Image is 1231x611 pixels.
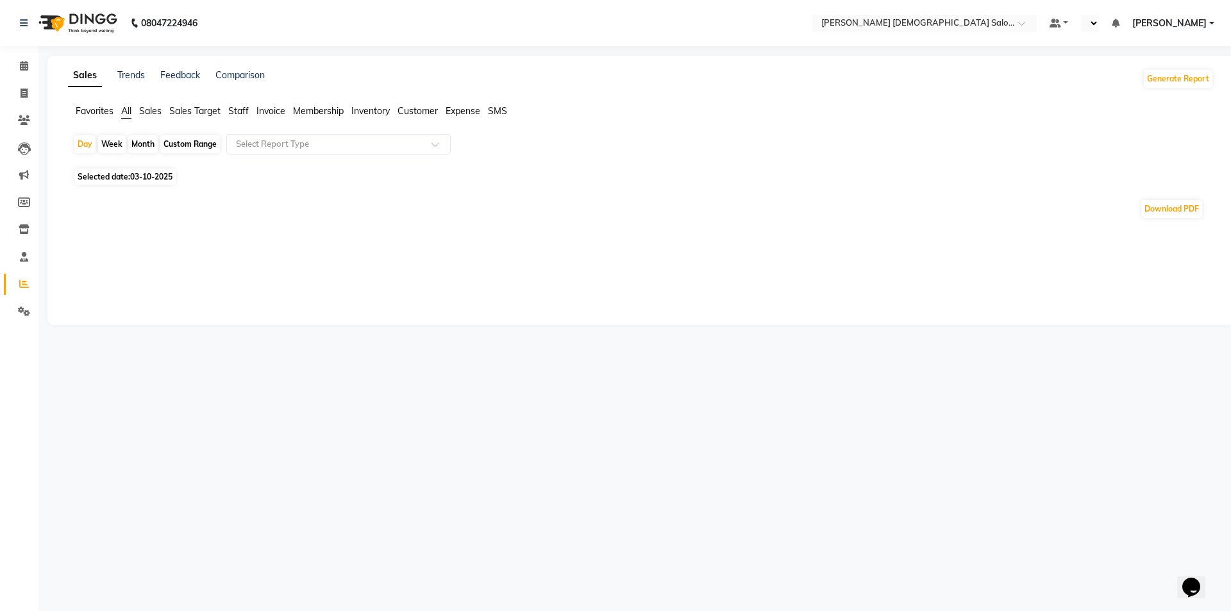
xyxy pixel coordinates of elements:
[215,69,265,81] a: Comparison
[1132,17,1207,30] span: [PERSON_NAME]
[141,5,197,41] b: 08047224946
[33,5,121,41] img: logo
[351,105,390,117] span: Inventory
[121,105,131,117] span: All
[128,135,158,153] div: Month
[169,105,221,117] span: Sales Target
[488,105,507,117] span: SMS
[74,135,96,153] div: Day
[228,105,249,117] span: Staff
[76,105,113,117] span: Favorites
[1177,560,1218,598] iframe: chat widget
[160,69,200,81] a: Feedback
[130,172,172,181] span: 03-10-2025
[256,105,285,117] span: Invoice
[293,105,344,117] span: Membership
[398,105,438,117] span: Customer
[139,105,162,117] span: Sales
[1141,200,1202,218] button: Download PDF
[68,64,102,87] a: Sales
[1144,70,1212,88] button: Generate Report
[74,169,176,185] span: Selected date:
[446,105,480,117] span: Expense
[160,135,220,153] div: Custom Range
[117,69,145,81] a: Trends
[98,135,126,153] div: Week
